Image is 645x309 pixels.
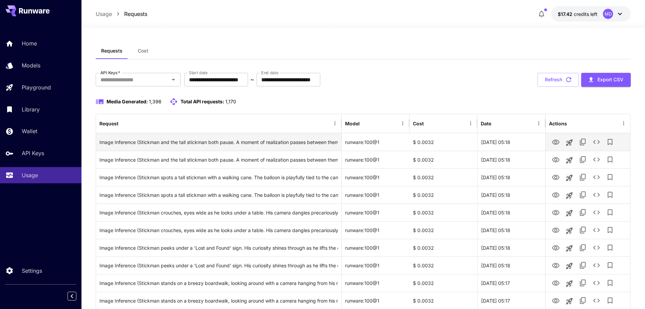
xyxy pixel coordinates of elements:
div: 26 Sep, 2025 05:18 [477,168,545,186]
button: Copy TaskUUID [576,259,590,272]
button: See details [590,188,603,202]
div: $ 0.0032 [410,186,477,204]
button: Copy TaskUUID [576,206,590,219]
p: Usage [96,10,112,18]
button: View [549,293,563,307]
div: Model [345,121,360,126]
p: Playground [22,83,51,91]
button: Copy TaskUUID [576,170,590,184]
button: Copy TaskUUID [576,294,590,307]
button: View [549,223,563,237]
div: $17.41569 [558,11,597,18]
p: Settings [22,267,42,275]
button: See details [590,206,603,219]
p: Wallet [22,127,37,135]
div: runware:100@1 [342,168,410,186]
div: runware:100@1 [342,186,410,204]
button: Launch in playground [563,189,576,202]
div: $ 0.0032 [410,133,477,151]
div: 26 Sep, 2025 05:18 [477,204,545,221]
button: See details [590,223,603,237]
button: Copy TaskUUID [576,223,590,237]
div: 26 Sep, 2025 05:18 [477,133,545,151]
button: Launch in playground [563,171,576,185]
button: Refresh [537,73,578,87]
div: Click to copy prompt [99,257,338,274]
button: View [549,205,563,219]
button: See details [590,241,603,254]
button: See details [590,135,603,149]
p: Models [22,61,40,69]
nav: breadcrumb [96,10,147,18]
button: Add to library [603,170,617,184]
p: Usage [22,171,38,179]
div: $ 0.0032 [410,256,477,274]
button: See details [590,153,603,166]
p: API Keys [22,149,44,157]
button: Menu [534,119,544,128]
a: Requests [124,10,147,18]
div: runware:100@1 [342,256,410,274]
button: Launch in playground [563,259,576,273]
button: See details [590,294,603,307]
button: Copy TaskUUID [576,188,590,202]
button: Add to library [603,241,617,254]
div: MD [603,9,613,19]
button: Menu [619,119,628,128]
div: Click to copy prompt [99,239,338,256]
div: Click to copy prompt [99,274,338,292]
div: 26 Sep, 2025 05:18 [477,151,545,168]
button: Add to library [603,153,617,166]
div: runware:100@1 [342,239,410,256]
button: View [549,152,563,166]
div: Click to copy prompt [99,133,338,151]
button: Sort [492,119,501,128]
span: Requests [101,48,122,54]
span: Media Generated: [107,99,148,104]
button: Copy TaskUUID [576,241,590,254]
div: $ 0.0032 [410,168,477,186]
div: Collapse sidebar [73,290,81,302]
label: Start date [189,70,208,76]
button: Add to library [603,135,617,149]
button: View [549,170,563,184]
div: Click to copy prompt [99,169,338,186]
div: 26 Sep, 2025 05:18 [477,221,545,239]
button: Add to library [603,188,617,202]
div: runware:100@1 [342,204,410,221]
div: Request [99,121,118,126]
button: Copy TaskUUID [576,135,590,149]
button: View [549,188,563,202]
button: Launch in playground [563,136,576,149]
div: Actions [549,121,567,126]
button: Collapse sidebar [68,292,76,301]
button: Sort [360,119,370,128]
div: 26 Sep, 2025 05:17 [477,274,545,292]
div: Click to copy prompt [99,186,338,204]
div: Date [481,121,491,126]
div: $ 0.0032 [410,239,477,256]
button: Launch in playground [563,242,576,255]
div: 26 Sep, 2025 05:18 [477,186,545,204]
button: Sort [424,119,434,128]
label: API Keys [100,70,120,76]
p: Library [22,105,40,114]
div: runware:100@1 [342,151,410,168]
button: View [549,276,563,290]
div: Click to copy prompt [99,222,338,239]
label: End date [261,70,278,76]
div: Cost [413,121,424,126]
div: $ 0.0032 [410,151,477,168]
button: View [549,258,563,272]
button: Add to library [603,206,617,219]
div: runware:100@1 [342,133,410,151]
span: 1,396 [149,99,162,104]
div: $ 0.0032 [410,274,477,292]
div: $ 0.0032 [410,221,477,239]
button: View [549,241,563,254]
div: runware:100@1 [342,274,410,292]
div: $ 0.0032 [410,204,477,221]
span: Cost [138,48,148,54]
button: Add to library [603,259,617,272]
